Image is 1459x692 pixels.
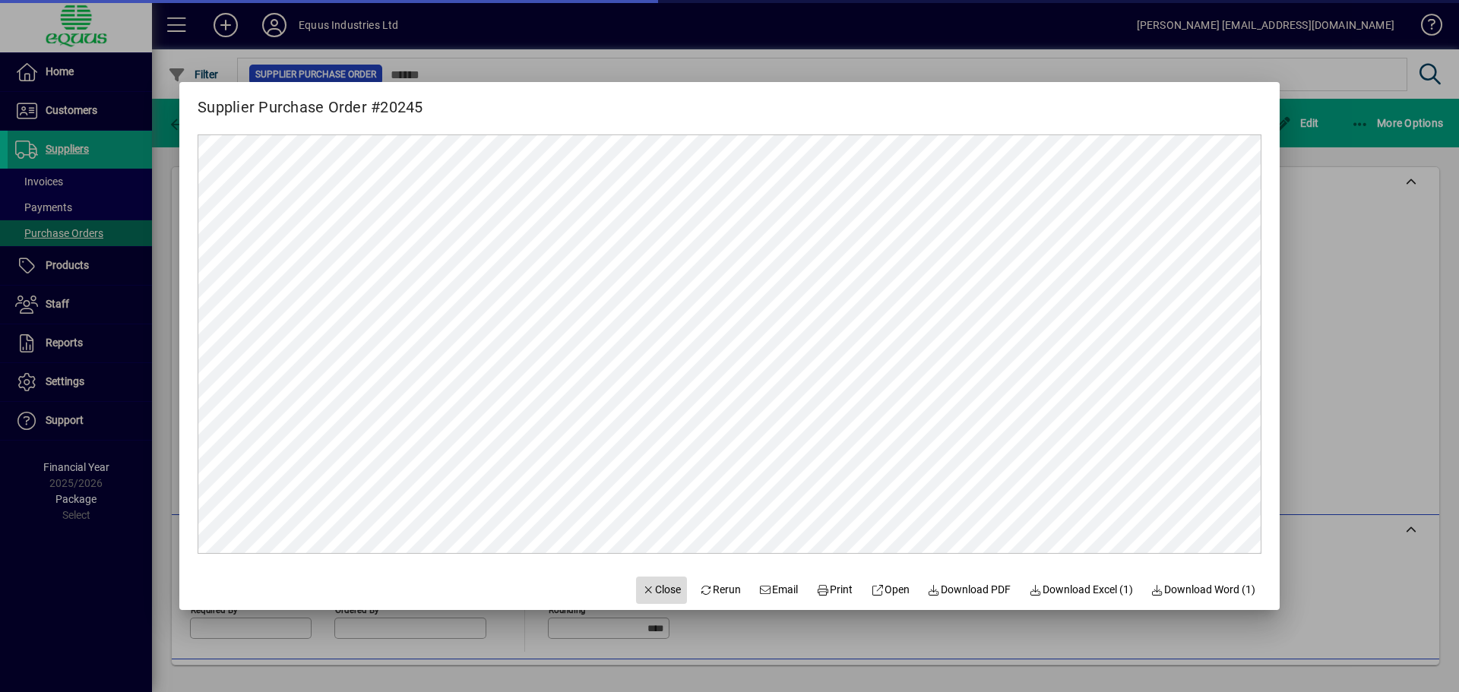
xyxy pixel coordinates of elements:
[922,577,1018,604] a: Download PDF
[928,582,1011,598] span: Download PDF
[1023,577,1139,604] button: Download Excel (1)
[1151,582,1256,598] span: Download Word (1)
[865,577,916,604] a: Open
[810,577,859,604] button: Print
[636,577,688,604] button: Close
[179,82,441,119] h2: Supplier Purchase Order #20245
[816,582,853,598] span: Print
[1029,582,1133,598] span: Download Excel (1)
[753,577,805,604] button: Email
[1145,577,1262,604] button: Download Word (1)
[699,582,741,598] span: Rerun
[871,582,910,598] span: Open
[642,582,682,598] span: Close
[759,582,799,598] span: Email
